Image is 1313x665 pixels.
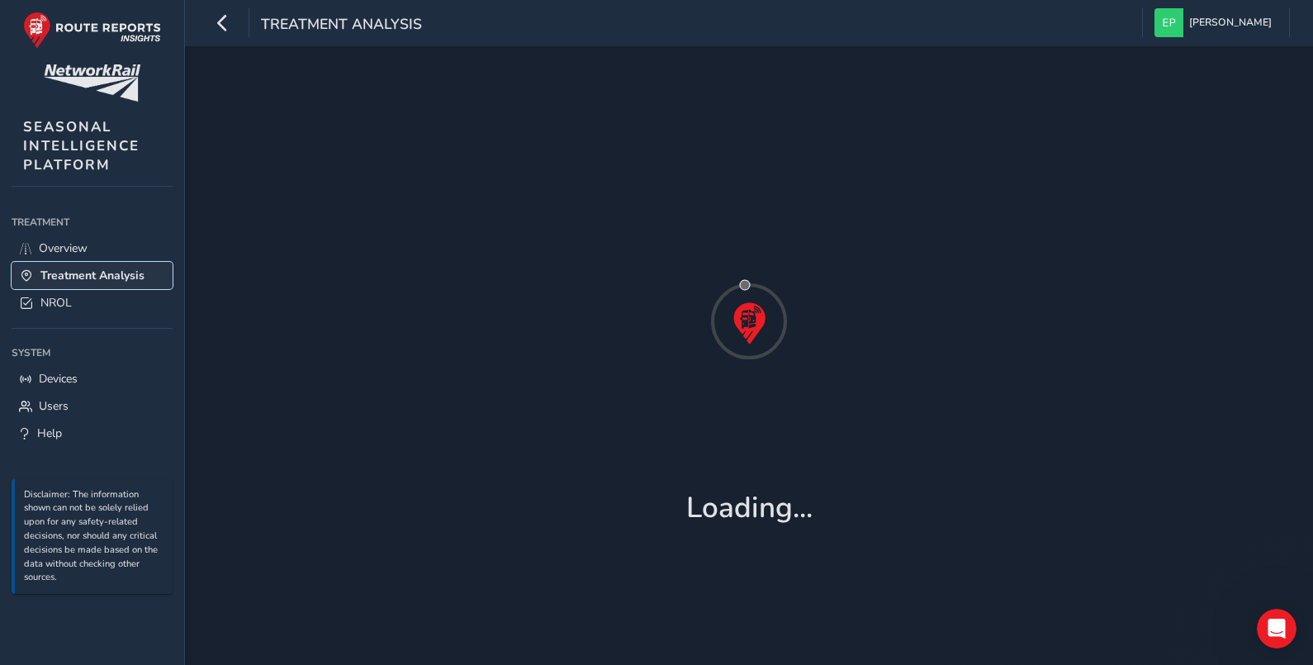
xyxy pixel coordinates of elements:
span: Treatment Analysis [40,268,145,283]
a: Help [12,420,173,447]
span: NROL [40,295,72,311]
a: Overview [12,235,173,262]
span: Treatment Analysis [261,14,422,37]
a: NROL [12,289,173,316]
iframe: Intercom live chat [1257,609,1296,648]
p: Disclaimer: The information shown can not be solely relied upon for any safety-related decisions,... [24,488,164,586]
img: customer logo [44,64,140,102]
span: SEASONAL INTELLIGENCE PLATFORM [23,117,140,174]
span: Users [39,398,69,414]
span: Devices [39,371,78,387]
span: Overview [39,240,88,256]
h1: Loading... [686,491,813,525]
img: rr logo [23,12,161,49]
a: Users [12,392,173,420]
img: diamond-layout [1154,8,1183,37]
button: [PERSON_NAME] [1154,8,1277,37]
span: Help [37,425,62,441]
a: Devices [12,365,173,392]
div: Treatment [12,210,173,235]
a: Treatment Analysis [12,262,173,289]
span: [PERSON_NAME] [1189,8,1272,37]
div: System [12,340,173,365]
